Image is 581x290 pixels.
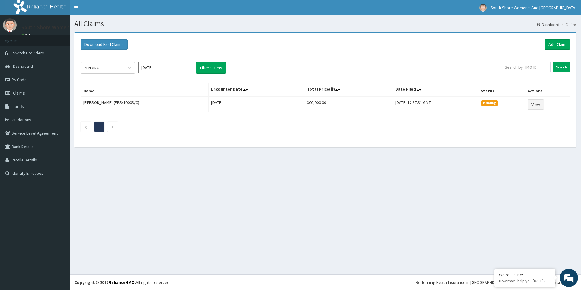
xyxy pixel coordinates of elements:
li: Claims [560,22,576,27]
footer: All rights reserved. [70,274,581,290]
a: RelianceHMO [108,280,135,285]
span: Tariffs [13,104,24,109]
td: [PERSON_NAME] (EPS/10003/C) [81,97,209,112]
th: Actions [525,83,570,97]
td: [DATE] 12:37:31 GMT [393,97,478,112]
span: South Shore Women's And [GEOGRAPHIC_DATA] [490,5,576,10]
span: Claims [13,90,25,96]
th: Date Filed [393,83,478,97]
a: View [528,99,544,110]
input: Search by HMO ID [501,62,551,72]
div: We're Online! [499,272,551,278]
th: Total Price(₦) [304,83,393,97]
input: Select Month and Year [138,62,193,73]
strong: Copyright © 2017 . [74,280,136,285]
h1: All Claims [74,20,576,28]
span: Dashboard [13,64,33,69]
a: Add Claim [545,39,570,50]
th: Encounter Date [209,83,304,97]
span: Switch Providers [13,50,44,56]
a: Previous page [84,124,87,129]
td: [DATE] [209,97,304,112]
img: User Image [3,18,17,32]
th: Status [478,83,525,97]
input: Search [553,62,570,72]
div: PENDING [84,65,99,71]
a: Online [21,33,36,37]
span: Pending [481,100,498,106]
button: Filter Claims [196,62,226,74]
img: User Image [479,4,487,12]
button: Download Paid Claims [81,39,128,50]
p: South Shore Women's And [GEOGRAPHIC_DATA] [21,25,135,30]
th: Name [81,83,209,97]
a: Dashboard [537,22,559,27]
div: Redefining Heath Insurance in [GEOGRAPHIC_DATA] using Telemedicine and Data Science! [416,279,576,285]
a: Page 1 is your current page [98,124,100,129]
td: 300,000.00 [304,97,393,112]
p: How may I help you today? [499,278,551,284]
a: Next page [111,124,114,129]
